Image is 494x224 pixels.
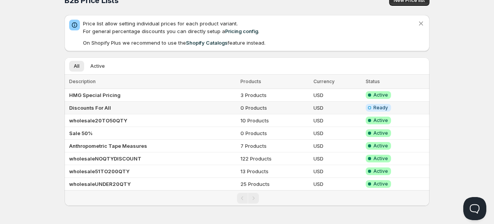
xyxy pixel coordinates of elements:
span: Active [373,92,388,98]
td: 25 Products [238,178,311,191]
p: Price list allow setting individual prices for each product variant. For general percentage disco... [83,20,417,35]
a: Pricing config [225,28,258,34]
td: USD [311,140,364,152]
td: USD [311,178,364,191]
b: wholesale20TO50QTY [69,117,127,124]
span: Products [240,79,261,84]
span: Currency [313,79,335,84]
nav: Pagination [65,190,429,206]
td: USD [311,127,364,140]
span: Active [373,130,388,136]
span: Ready [373,105,388,111]
td: 13 Products [238,165,311,178]
b: HMG Special Pricing [69,92,121,98]
td: 10 Products [238,114,311,127]
b: Sale 50% [69,130,93,136]
a: Shopify Catalogs [186,40,227,46]
span: Active [373,181,388,187]
span: Status [366,79,380,84]
td: 122 Products [238,152,311,165]
b: wholesaleUNDER20QTY [69,181,131,187]
td: USD [311,102,364,114]
button: Dismiss notification [416,18,426,29]
b: wholesaleNOQTYDISCOUNT [69,155,141,162]
span: Active [90,63,105,69]
b: Discounts For All [69,105,111,111]
td: 7 Products [238,140,311,152]
span: All [74,63,80,69]
td: USD [311,89,364,102]
td: 3 Products [238,89,311,102]
span: Active [373,168,388,174]
iframe: Help Scout Beacon - Open [463,197,486,220]
td: 0 Products [238,102,311,114]
p: On Shopify Plus we recommend to use the feature instead. [83,39,417,47]
td: 0 Products [238,127,311,140]
b: Anthropometric Tape Measures [69,143,147,149]
td: USD [311,165,364,178]
b: wholesale51TO200QTY [69,168,129,174]
span: Description [69,79,96,84]
span: Active [373,155,388,162]
td: USD [311,114,364,127]
span: Active [373,117,388,124]
span: Active [373,143,388,149]
td: USD [311,152,364,165]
